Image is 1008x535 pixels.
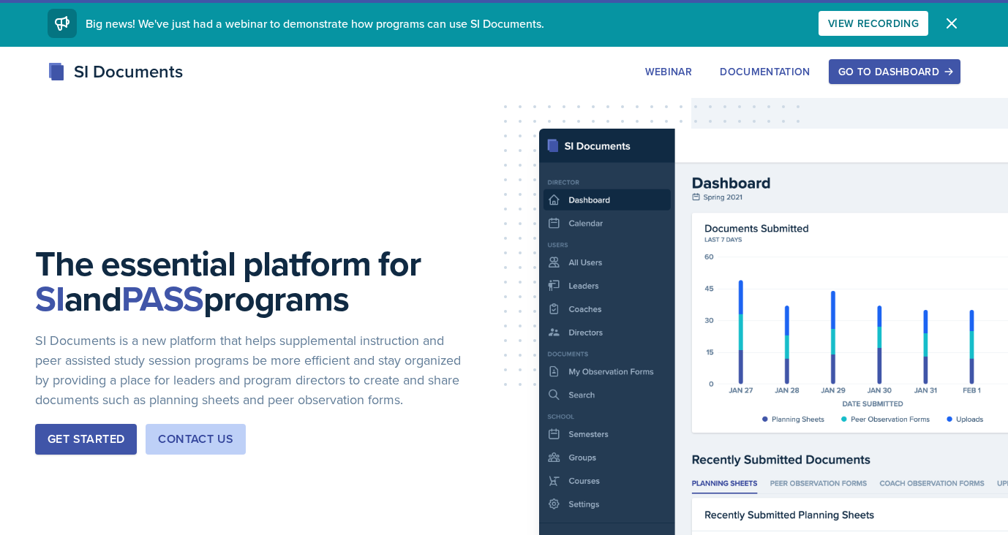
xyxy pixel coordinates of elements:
[35,424,137,455] button: Get Started
[636,59,702,84] button: Webinar
[829,59,960,84] button: Go to Dashboard
[48,430,124,448] div: Get Started
[146,424,246,455] button: Contact Us
[720,66,810,77] div: Documentation
[838,66,951,77] div: Go to Dashboard
[819,11,928,36] button: View Recording
[86,15,544,31] span: Big news! We've just had a webinar to demonstrate how programs can use SI Documents.
[828,18,919,29] div: View Recording
[645,66,692,77] div: Webinar
[710,59,820,84] button: Documentation
[48,58,183,85] div: SI Documents
[158,430,233,448] div: Contact Us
